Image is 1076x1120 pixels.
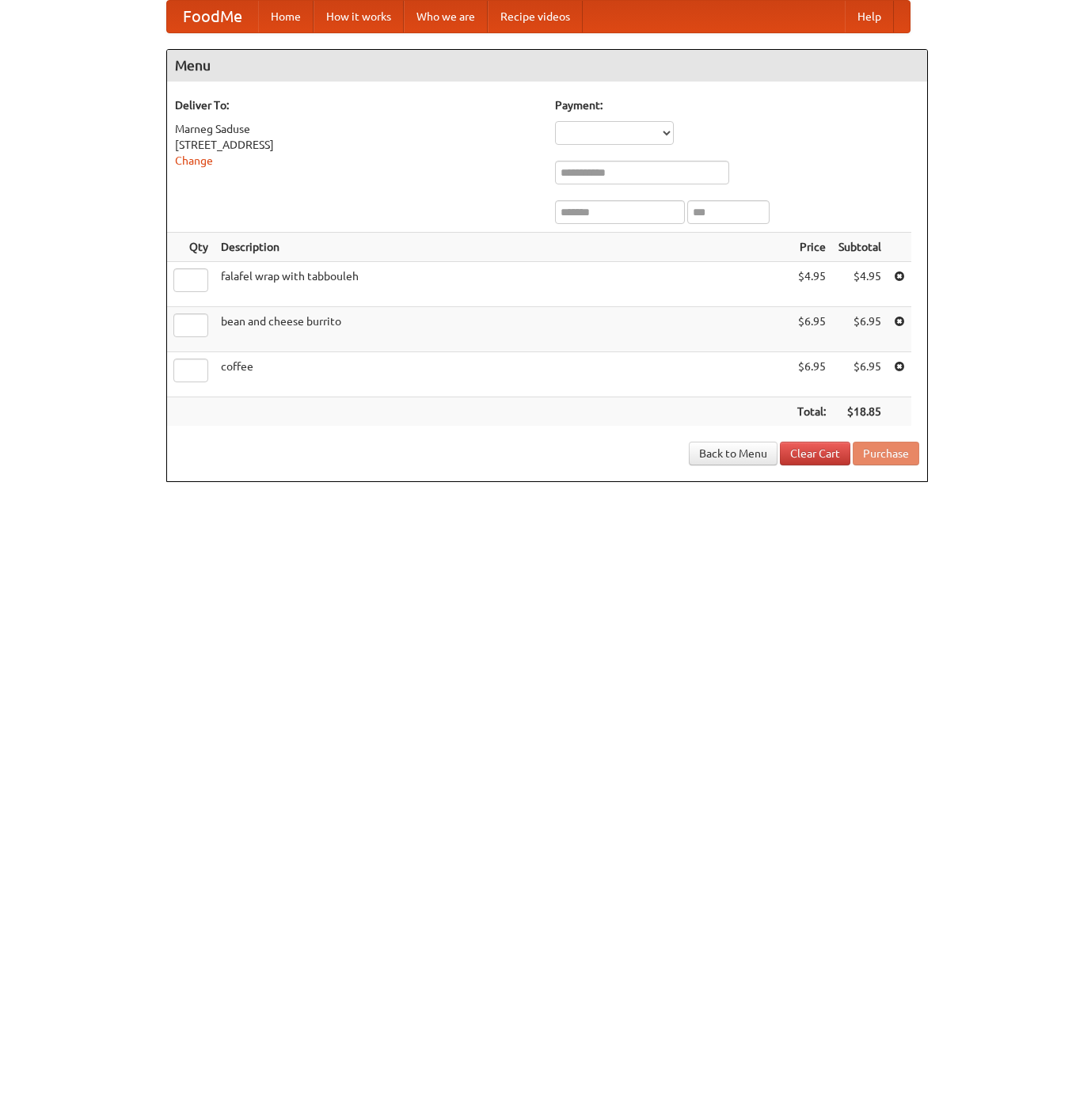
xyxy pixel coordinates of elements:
td: $6.95 [832,307,888,352]
a: Change [175,154,213,167]
div: Marneg Saduse [175,121,539,137]
a: How it works [314,1,404,32]
td: coffee [215,352,791,397]
a: Help [845,1,894,32]
td: bean and cheese burrito [215,307,791,352]
a: Who we are [404,1,488,32]
td: $4.95 [791,262,832,307]
td: $6.95 [832,352,888,397]
th: Subtotal [832,233,888,262]
button: Purchase [853,442,919,465]
a: Back to Menu [689,442,778,465]
div: [STREET_ADDRESS] [175,137,539,153]
th: Qty [167,233,215,262]
th: Total: [791,397,832,427]
h5: Deliver To: [175,97,539,113]
th: Price [791,233,832,262]
a: Clear Cart [780,442,850,465]
a: FoodMe [167,1,258,32]
td: $6.95 [791,352,832,397]
a: Home [258,1,314,32]
a: Recipe videos [488,1,583,32]
th: Description [215,233,791,262]
td: $4.95 [832,262,888,307]
td: $6.95 [791,307,832,352]
h5: Payment: [555,97,919,113]
td: falafel wrap with tabbouleh [215,262,791,307]
h4: Menu [167,50,927,82]
th: $18.85 [832,397,888,427]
